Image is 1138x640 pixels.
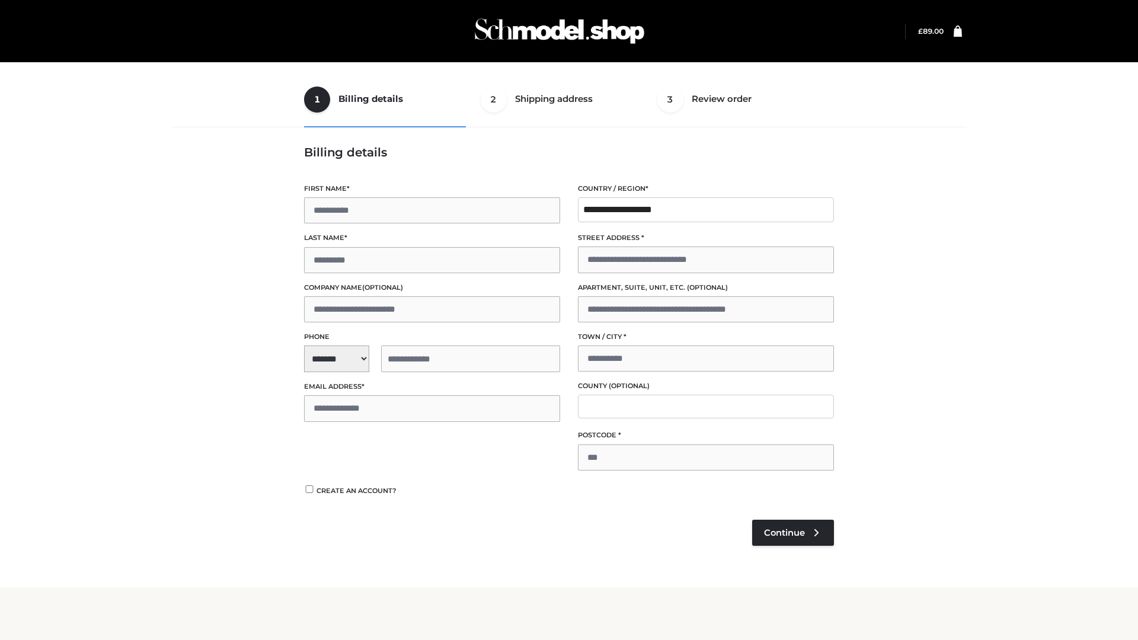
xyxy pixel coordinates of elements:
[578,282,834,293] label: Apartment, suite, unit, etc.
[578,380,834,392] label: County
[687,283,728,292] span: (optional)
[609,382,650,390] span: (optional)
[764,527,805,538] span: Continue
[578,331,834,343] label: Town / City
[471,8,648,55] img: Schmodel Admin 964
[304,183,560,194] label: First name
[918,27,944,36] a: £89.00
[304,381,560,392] label: Email address
[578,183,834,194] label: Country / Region
[578,430,834,441] label: Postcode
[304,485,315,493] input: Create an account?
[578,232,834,244] label: Street address
[752,520,834,546] a: Continue
[304,232,560,244] label: Last name
[362,283,403,292] span: (optional)
[918,27,944,36] bdi: 89.00
[317,487,397,495] span: Create an account?
[304,282,560,293] label: Company name
[304,331,560,343] label: Phone
[304,145,834,159] h3: Billing details
[918,27,923,36] span: £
